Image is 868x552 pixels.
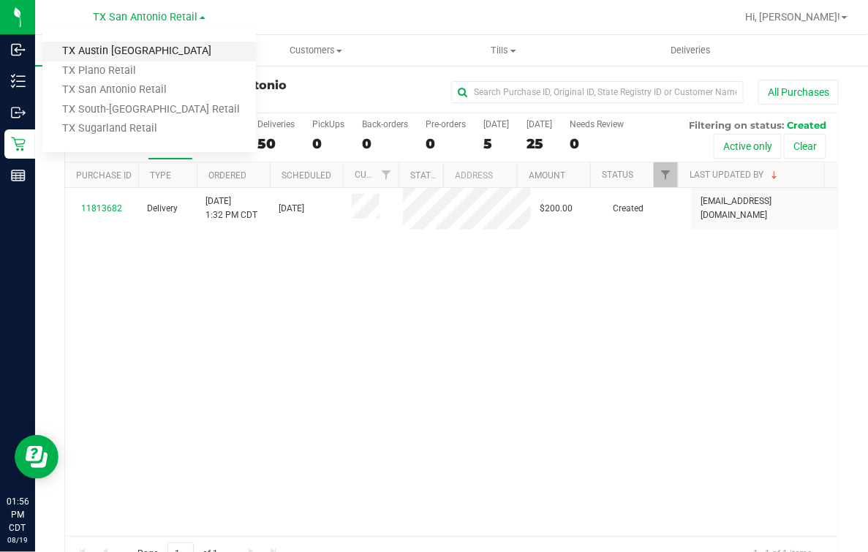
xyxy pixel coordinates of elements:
[426,119,466,129] div: Pre-orders
[11,168,26,183] inline-svg: Reports
[410,35,597,66] a: Tills
[279,202,304,216] span: [DATE]
[94,11,198,23] span: TX San Antonio Retail
[312,135,344,152] div: 0
[529,170,565,181] a: Amount
[42,61,256,81] a: TX Plano Retail
[701,194,829,222] span: [EMAIL_ADDRESS][DOMAIN_NAME]
[690,170,780,180] a: Last Updated By
[42,42,256,61] a: TX Austin [GEOGRAPHIC_DATA]
[540,202,573,216] span: $200.00
[11,74,26,88] inline-svg: Inventory
[42,80,256,100] a: TX San Antonio Retail
[208,170,246,181] a: Ordered
[745,11,840,23] span: Hi, [PERSON_NAME]!
[7,534,29,545] p: 08/19
[15,435,59,479] iframe: Resource center
[42,100,256,120] a: TX South-[GEOGRAPHIC_DATA] Retail
[147,202,178,216] span: Delivery
[35,44,222,57] span: Purchases
[483,119,509,129] div: [DATE]
[355,170,400,180] a: Customer
[570,119,624,129] div: Needs Review
[602,170,633,180] a: Status
[362,119,408,129] div: Back-orders
[11,105,26,120] inline-svg: Outbound
[597,35,785,66] a: Deliveries
[11,42,26,57] inline-svg: Inbound
[282,170,331,181] a: Scheduled
[451,81,744,103] input: Search Purchase ID, Original ID, State Registry ID or Customer Name...
[483,135,509,152] div: 5
[654,162,678,187] a: Filter
[787,119,826,131] span: Created
[222,35,410,66] a: Customers
[76,170,132,181] a: Purchase ID
[426,135,466,152] div: 0
[411,44,597,57] span: Tills
[689,119,784,131] span: Filtering on status:
[651,44,731,57] span: Deliveries
[7,495,29,534] p: 01:56 PM CDT
[81,203,122,213] a: 11813682
[374,162,399,187] a: Filter
[312,119,344,129] div: PickUps
[362,135,408,152] div: 0
[714,134,782,159] button: Active only
[758,80,839,105] button: All Purchases
[784,134,826,159] button: Clear
[410,170,487,181] a: State Registry ID
[527,119,552,129] div: [DATE]
[257,135,295,152] div: 50
[35,35,222,66] a: Purchases
[443,162,517,188] th: Address
[11,137,26,151] inline-svg: Retail
[613,202,644,216] span: Created
[150,170,171,181] a: Type
[205,194,257,222] span: [DATE] 1:32 PM CDT
[42,119,256,139] a: TX Sugarland Retail
[257,119,295,129] div: Deliveries
[570,135,624,152] div: 0
[527,135,552,152] div: 25
[223,44,409,57] span: Customers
